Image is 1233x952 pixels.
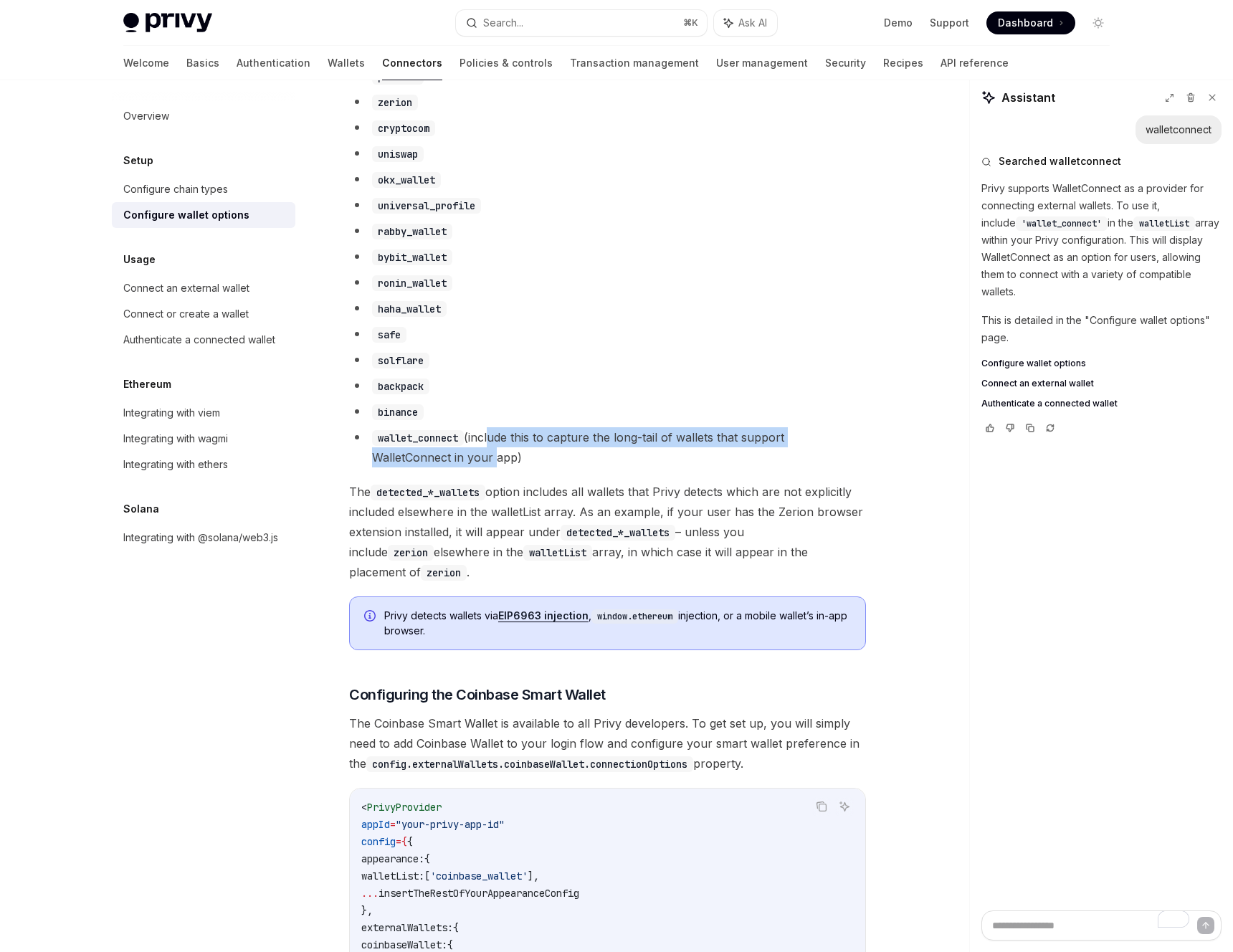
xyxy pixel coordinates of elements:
div: Integrating with viem [123,404,220,422]
a: Configure chain types [112,176,295,202]
span: walletList: [361,870,424,882]
button: Toggle dark mode [1087,11,1110,34]
span: externalWallets: [361,921,453,934]
span: Searched walletconnect [999,154,1121,168]
span: Connect an external wallet [981,378,1094,389]
span: Privy detects wallets via , injection, or a mobile wallet’s in-app browser. [384,609,851,638]
code: zerion [372,95,418,110]
a: Dashboard [986,11,1075,34]
span: 'wallet_connect' [1022,218,1102,229]
a: Integrating with @solana/web3.js [112,525,295,551]
code: okx_wallet [372,172,441,188]
div: Configure wallet options [123,206,249,224]
span: { [407,835,413,848]
span: [ [424,870,430,882]
img: light logo [123,13,212,33]
a: Integrating with ethers [112,452,295,477]
span: ⌘ K [683,17,698,29]
code: detected_*_wallets [371,485,485,500]
a: Integrating with viem [112,400,295,426]
span: { [424,852,430,865]
a: EIP6963 injection [498,609,589,622]
code: uniswap [372,146,424,162]
div: Integrating with wagmi [123,430,228,447]
code: haha_wallet [372,301,447,317]
span: The Coinbase Smart Wallet is available to all Privy developers. To get set up, you will simply ne... [349,713,866,773]
div: Search... [483,14,523,32]
code: detected_*_wallets [561,525,675,541]
code: rabby_wallet [372,224,452,239]
div: Connect an external wallet [123,280,249,297]
textarea: To enrich screen reader interactions, please activate Accessibility in Grammarly extension settings [981,910,1222,941]
span: insertTheRestOfYourAppearanceConfig [379,887,579,900]
li: (include this to capture the long-tail of wallets that support WalletConnect in your app) [349,427,866,467]
svg: Info [364,610,379,624]
div: Integrating with ethers [123,456,228,473]
span: Authenticate a connected wallet [981,398,1118,409]
code: binance [372,404,424,420]
a: Security [825,46,866,80]
span: config [361,835,396,848]
code: wallet_connect [372,430,464,446]
div: walletconnect [1146,123,1211,137]
button: Copy the contents from the code block [812,797,831,816]
a: Demo [884,16,913,30]
span: Assistant [1001,89,1055,106]
span: { [453,921,459,934]
h5: Ethereum [123,376,171,393]
p: This is detailed in the "Configure wallet options" page. [981,312,1222,346]
span: Dashboard [998,16,1053,30]
h5: Solana [123,500,159,518]
button: Search...⌘K [456,10,707,36]
span: coinbaseWallet: [361,938,447,951]
a: Transaction management [570,46,699,80]
button: Searched walletconnect [981,154,1222,168]
h5: Usage [123,251,156,268]
a: Wallets [328,46,365,80]
span: The option includes all wallets that Privy detects which are not explicitly included elsewhere in... [349,482,866,582]
code: universal_profile [372,198,481,214]
a: Policies & controls [460,46,553,80]
a: Welcome [123,46,169,80]
span: walletList [1139,218,1189,229]
a: User management [716,46,808,80]
span: }, [361,904,373,917]
span: "your-privy-app-id" [396,818,505,831]
a: Connect or create a wallet [112,301,295,327]
code: ronin_wallet [372,275,452,291]
code: zerion [388,545,434,561]
code: config.externalWallets.coinbaseWallet.connectionOptions [366,756,693,772]
h5: Setup [123,152,153,169]
a: Support [930,16,969,30]
code: cryptocom [372,120,435,136]
span: < [361,801,367,814]
div: Integrating with @solana/web3.js [123,529,278,546]
div: Connect or create a wallet [123,305,249,323]
button: Send message [1197,917,1214,934]
a: Basics [186,46,219,80]
button: Ask AI [714,10,777,36]
div: Authenticate a connected wallet [123,331,275,348]
span: = [396,835,401,848]
a: Overview [112,103,295,129]
span: ... [361,887,379,900]
span: ], [528,870,539,882]
a: API reference [941,46,1009,80]
div: Overview [123,108,169,125]
a: Integrating with wagmi [112,426,295,452]
span: { [447,938,453,951]
span: = [390,818,396,831]
a: Authenticate a connected wallet [981,398,1222,409]
code: backpack [372,379,429,394]
a: Authentication [237,46,310,80]
a: Connect an external wallet [981,378,1222,389]
span: Configure wallet options [981,358,1086,369]
a: Configure wallet options [981,358,1222,369]
a: Recipes [883,46,923,80]
button: Ask AI [835,797,854,816]
div: Configure chain types [123,181,228,198]
a: Connect an external wallet [112,275,295,301]
span: appId [361,818,390,831]
span: PrivyProvider [367,801,442,814]
span: 'coinbase_wallet' [430,870,528,882]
